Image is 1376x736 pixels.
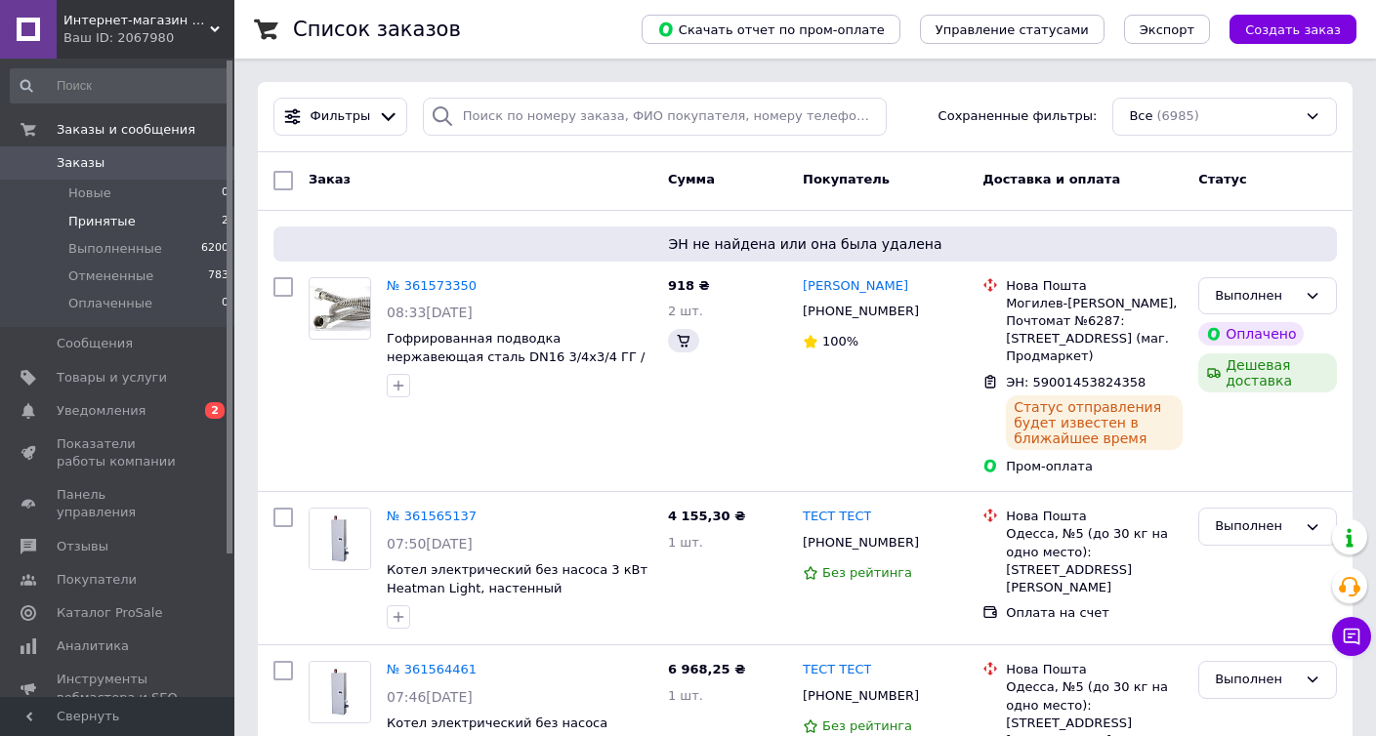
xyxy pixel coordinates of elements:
span: Заказы [57,154,104,172]
span: (6985) [1157,108,1199,123]
span: 1 шт. [668,535,703,550]
div: Ваш ID: 2067980 [63,29,234,47]
h1: Список заказов [293,18,461,41]
span: 07:50[DATE] [387,536,473,552]
span: [PHONE_NUMBER] [803,535,919,550]
a: Создать заказ [1210,21,1356,36]
span: 1 шт. [668,688,703,703]
span: Принятые [68,213,136,230]
button: Скачать отчет по пром-оплате [642,15,900,44]
span: Покупатель [803,172,890,186]
span: 6 968,25 ₴ [668,662,745,676]
input: Поиск по номеру заказа, ФИО покупателя, номеру телефона, Email, номеру накладной [423,98,887,136]
span: Панель управления [57,486,181,521]
a: № 361564461 [387,662,477,676]
div: Одесса, №5 (до 30 кг на одно место): [STREET_ADDRESS][PERSON_NAME] [1006,525,1183,596]
span: Товары и услуги [57,369,167,387]
span: [PHONE_NUMBER] [803,304,919,318]
span: Отмененные [68,267,153,285]
span: 2 [222,213,229,230]
span: Показатели работы компании [57,435,181,470]
div: Выполнен [1215,516,1297,537]
span: Фильтры [311,107,371,126]
span: 100% [822,334,858,348]
span: Скачать отчет по пром-оплате [657,20,885,38]
div: Статус отправления будет известен в ближайшее время [1006,395,1183,450]
span: ЭН: 59001453824358 [1006,375,1146,389]
span: 2 шт. [668,304,703,318]
span: Инструменты вебмастера и SEO [57,671,181,706]
button: Создать заказ [1230,15,1356,44]
span: Уведомления [57,402,146,420]
span: Все [1129,107,1152,126]
span: Сохраненные фильтры: [938,107,1098,126]
div: Нова Пошта [1006,508,1183,525]
span: Заказы и сообщения [57,121,195,139]
button: Экспорт [1124,15,1210,44]
span: Покупатели [57,571,137,589]
span: Без рейтинга [822,718,912,733]
a: Котел электрический без насоса 3 кВт Heatman Light, настенный электрокотел для отопления [387,562,647,613]
div: Дешевая доставка [1198,353,1337,392]
div: Пром-оплата [1006,458,1183,475]
span: Выполненные [68,240,162,258]
span: 0 [222,295,229,312]
img: Фото товару [310,286,370,331]
span: Аналитика [57,637,129,655]
span: 783 [208,267,229,285]
a: № 361565137 [387,509,477,523]
span: Заказ [309,172,351,186]
span: Доставка и оплата [982,172,1120,186]
span: Сумма [668,172,715,186]
a: № 361573350 [387,278,477,293]
span: Каталог ProSale [57,604,162,622]
div: Оплачено [1198,322,1304,346]
span: Создать заказ [1245,22,1341,37]
span: Оплаченные [68,295,152,312]
img: Фото товару [310,662,370,722]
div: Могилев-[PERSON_NAME], Почтомат №6287: [STREET_ADDRESS] (маг. Продмаркет) [1006,295,1183,366]
a: Фото товару [309,277,371,340]
div: Выполнен [1215,286,1297,307]
span: 0 [222,184,229,202]
span: 08:33[DATE] [387,305,473,320]
span: Отзывы [57,538,108,555]
input: Поиск [10,68,230,103]
a: [PERSON_NAME] [803,277,908,296]
span: Без рейтинга [822,565,912,580]
span: 6200 [201,240,229,258]
span: Управление статусами [936,22,1089,37]
div: Нова Пошта [1006,277,1183,295]
div: Нова Пошта [1006,661,1183,678]
a: ТЕСТ ТЕСТ [803,508,871,526]
a: Гофрированная подводка нержавеющая сталь DN16 3/4x3/4 ГГ / ГШ 50 см, шланг нержавеющий для воды [387,331,645,400]
span: Статус [1198,172,1247,186]
div: Выполнен [1215,670,1297,690]
img: Фото товару [310,509,370,569]
a: Фото товару [309,508,371,570]
span: 918 ₴ [668,278,710,293]
span: 4 155,30 ₴ [668,509,745,523]
span: Интернет-магазин "Тубмарин" [63,12,210,29]
a: ТЕСТ ТЕСТ [803,661,871,679]
span: [PHONE_NUMBER] [803,688,919,703]
span: Новые [68,184,111,202]
span: ЭН не найдена или она была удалена [281,234,1329,254]
div: Оплата на счет [1006,604,1183,622]
span: 07:46[DATE] [387,689,473,705]
button: Чат с покупателем [1332,617,1371,656]
span: 2 [205,402,225,419]
span: Экспорт [1140,22,1194,37]
a: Фото товару [309,661,371,723]
button: Управление статусами [920,15,1105,44]
span: Сообщения [57,335,133,352]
